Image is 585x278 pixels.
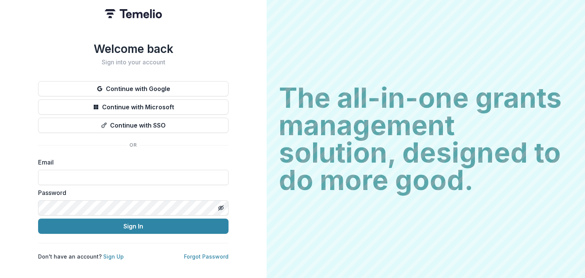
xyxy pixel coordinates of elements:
a: Sign Up [103,253,124,260]
button: Toggle password visibility [215,202,227,214]
h2: Sign into your account [38,59,229,66]
button: Continue with Google [38,81,229,96]
button: Sign In [38,219,229,234]
button: Continue with Microsoft [38,99,229,115]
p: Don't have an account? [38,252,124,260]
label: Email [38,158,224,167]
a: Forgot Password [184,253,229,260]
h1: Welcome back [38,42,229,56]
img: Temelio [105,9,162,18]
button: Continue with SSO [38,118,229,133]
label: Password [38,188,224,197]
